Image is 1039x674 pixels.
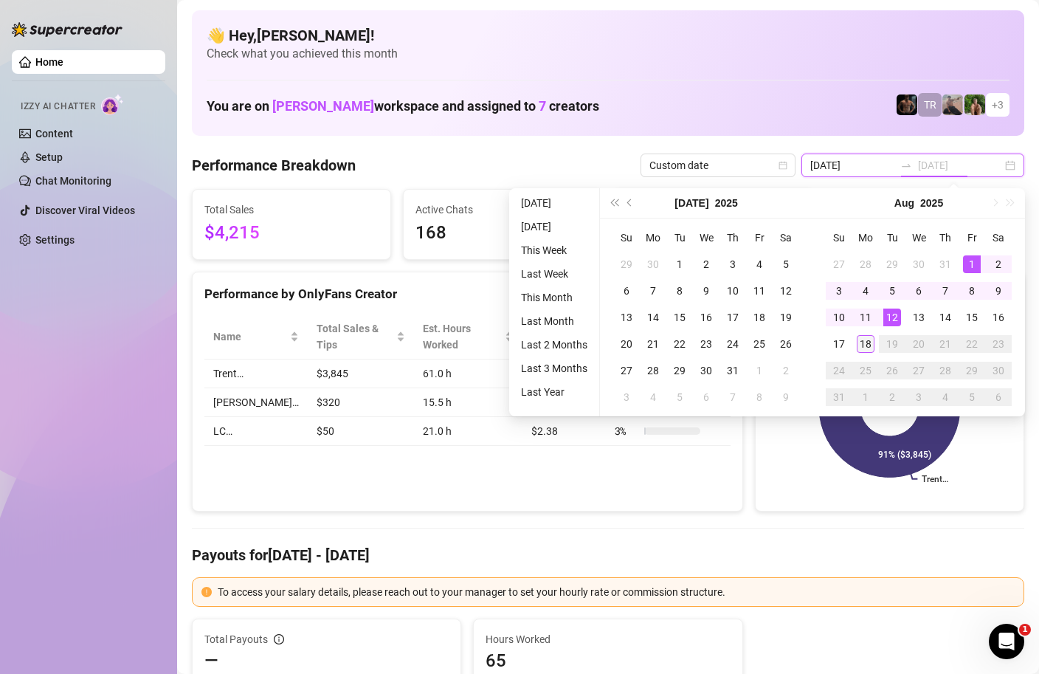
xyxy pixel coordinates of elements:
div: 6 [618,282,635,300]
div: 12 [883,309,901,326]
td: 2025-07-15 [666,304,693,331]
td: 2025-07-22 [666,331,693,357]
td: 2025-07-23 [693,331,719,357]
div: 21 [644,335,662,353]
td: $50 [308,417,414,446]
button: Choose a month [674,188,708,218]
li: [DATE] [515,218,593,235]
span: Check what you achieved this month [207,46,1009,62]
td: $320 [308,388,414,417]
span: calendar [779,161,787,170]
span: 1 [1019,624,1031,636]
div: 3 [830,282,848,300]
div: 3 [724,255,742,273]
span: Izzy AI Chatter [21,100,95,114]
div: 30 [990,362,1007,379]
div: 23 [697,335,715,353]
td: 2025-08-17 [826,331,852,357]
th: Th [932,224,959,251]
text: Trent… [922,474,948,484]
div: 3 [618,388,635,406]
div: Performance by OnlyFans Creator [204,284,731,304]
td: 2025-08-02 [985,251,1012,278]
div: 2 [777,362,795,379]
div: 17 [830,335,848,353]
div: 18 [750,309,768,326]
div: 28 [857,255,874,273]
div: 6 [910,282,928,300]
div: 21 [936,335,954,353]
td: 2025-08-27 [905,357,932,384]
td: 2025-07-28 [852,251,879,278]
div: 25 [857,362,874,379]
td: 2025-09-02 [879,384,905,410]
div: 8 [671,282,688,300]
td: 2025-07-01 [666,251,693,278]
span: exclamation-circle [201,587,212,597]
th: Th [719,224,746,251]
div: 20 [910,335,928,353]
iframe: Intercom live chat [989,624,1024,659]
div: 30 [910,255,928,273]
div: 22 [963,335,981,353]
td: 2025-07-27 [826,251,852,278]
div: 27 [830,255,848,273]
th: Total Sales & Tips [308,314,414,360]
div: 12 [777,282,795,300]
li: This Month [515,289,593,306]
div: 6 [990,388,1007,406]
td: 2025-08-14 [932,304,959,331]
td: 2025-08-25 [852,357,879,384]
div: 4 [857,282,874,300]
td: 2025-09-04 [932,384,959,410]
th: Fr [746,224,773,251]
li: This Week [515,241,593,259]
td: 2025-08-06 [693,384,719,410]
td: 2025-07-05 [773,251,799,278]
a: Settings [35,234,75,246]
span: info-circle [274,634,284,644]
td: 2025-07-07 [640,278,666,304]
div: 20 [618,335,635,353]
th: Tu [666,224,693,251]
li: Last Year [515,383,593,401]
img: LC [942,94,963,115]
div: 8 [750,388,768,406]
td: 2025-08-10 [826,304,852,331]
a: Chat Monitoring [35,175,111,187]
button: Last year (Control + left) [606,188,622,218]
div: 30 [697,362,715,379]
td: 2025-08-23 [985,331,1012,357]
td: 2025-08-04 [852,278,879,304]
th: Sa [773,224,799,251]
td: 2025-07-31 [719,357,746,384]
td: 2025-07-29 [666,357,693,384]
td: 2025-08-13 [905,304,932,331]
th: Su [826,224,852,251]
td: 2025-08-15 [959,304,985,331]
a: Setup [35,151,63,163]
td: 2025-07-02 [693,251,719,278]
td: 2025-06-30 [640,251,666,278]
div: 30 [644,255,662,273]
div: 24 [830,362,848,379]
div: 27 [618,362,635,379]
div: 29 [618,255,635,273]
div: 4 [750,255,768,273]
div: 6 [697,388,715,406]
h4: Performance Breakdown [192,155,356,176]
td: 2025-08-28 [932,357,959,384]
td: 2025-07-09 [693,278,719,304]
th: Sa [985,224,1012,251]
div: 15 [963,309,981,326]
td: 2025-07-18 [746,304,773,331]
span: Total Payouts [204,631,268,647]
div: 18 [857,335,874,353]
div: 26 [777,335,795,353]
td: 2025-07-19 [773,304,799,331]
div: 2 [990,255,1007,273]
div: 5 [671,388,688,406]
td: 2025-09-05 [959,384,985,410]
th: We [693,224,719,251]
span: Name [213,329,287,345]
